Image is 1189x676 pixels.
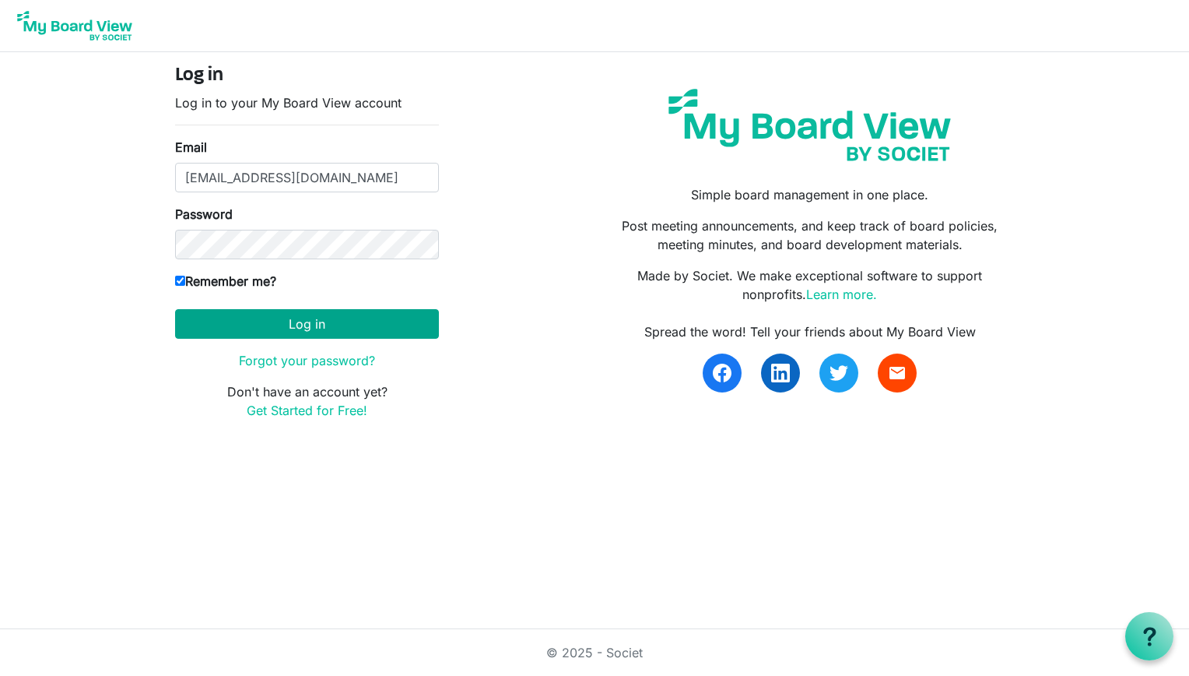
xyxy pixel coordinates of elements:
[806,287,877,302] a: Learn more.
[175,276,185,286] input: Remember me?
[657,77,963,173] img: my-board-view-societ.svg
[606,185,1014,204] p: Simple board management in one place.
[239,353,375,368] a: Forgot your password?
[606,217,1014,254] p: Post meeting announcements, and keep track of board policies, meeting minutes, and board developm...
[606,322,1014,341] div: Spread the word! Tell your friends about My Board View
[771,364,790,382] img: linkedin.svg
[713,364,731,382] img: facebook.svg
[175,309,439,339] button: Log in
[175,382,439,420] p: Don't have an account yet?
[829,364,848,382] img: twitter.svg
[175,138,207,157] label: Email
[175,93,439,112] p: Log in to your My Board View account
[606,266,1014,304] p: Made by Societ. We make exceptional software to support nonprofits.
[175,272,276,290] label: Remember me?
[175,65,439,87] h4: Log in
[247,403,367,418] a: Get Started for Free!
[546,645,643,660] a: © 2025 - Societ
[878,354,917,393] a: email
[12,6,137,45] img: My Board View Logo
[175,205,233,224] label: Password
[888,364,907,382] span: email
